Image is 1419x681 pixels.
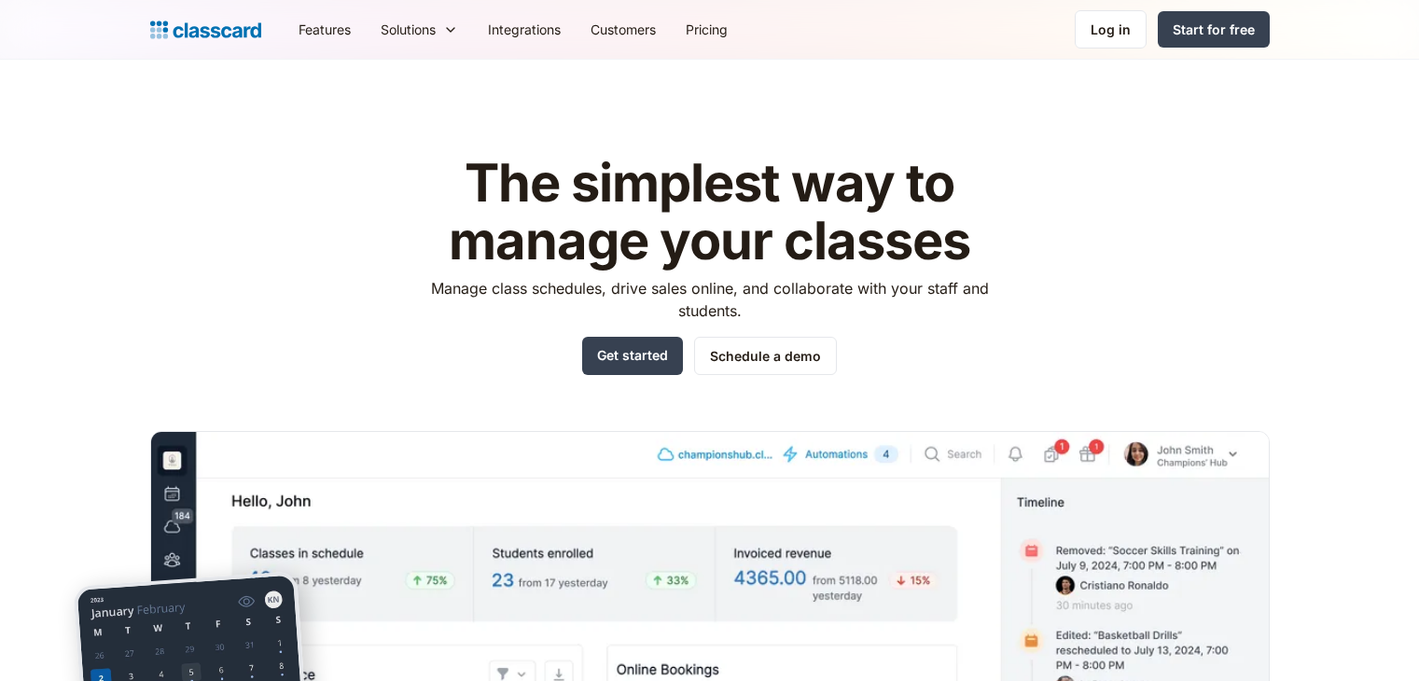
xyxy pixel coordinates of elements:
div: Solutions [381,20,436,39]
a: Customers [576,8,671,50]
div: Start for free [1173,20,1255,39]
a: Log in [1075,10,1147,49]
a: Integrations [473,8,576,50]
div: Solutions [366,8,473,50]
div: Log in [1091,20,1131,39]
h1: The simplest way to manage your classes [413,155,1006,270]
a: Features [284,8,366,50]
a: Get started [582,337,683,375]
a: Pricing [671,8,743,50]
p: Manage class schedules, drive sales online, and collaborate with your staff and students. [413,277,1006,322]
a: Schedule a demo [694,337,837,375]
a: Start for free [1158,11,1270,48]
a: home [150,17,261,43]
